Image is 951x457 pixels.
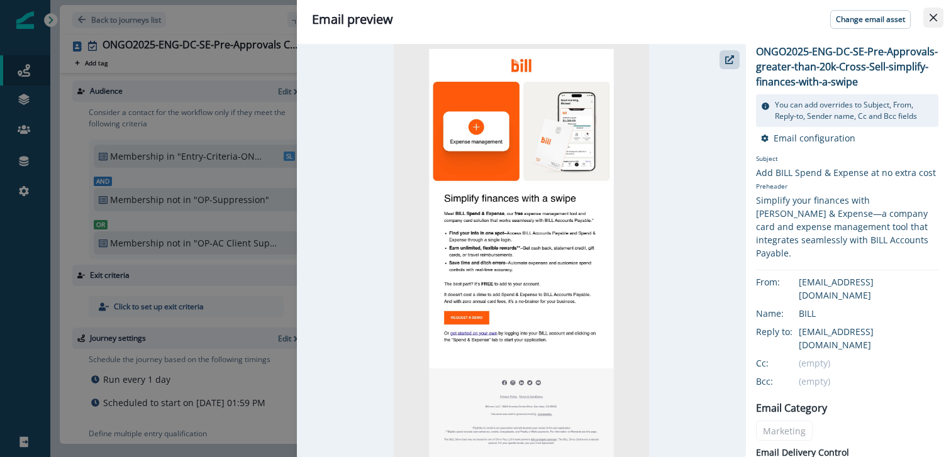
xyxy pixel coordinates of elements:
[756,375,819,388] div: Bcc:
[756,179,938,194] p: Preheader
[756,325,819,338] div: Reply to:
[799,375,938,388] div: (empty)
[761,132,855,144] button: Email configuration
[774,132,855,144] p: Email configuration
[312,10,936,29] div: Email preview
[756,194,938,260] div: Simplify your finances with [PERSON_NAME] & Expense—a company card and expense management tool th...
[756,166,938,179] div: Add BILL Spend & Expense at no extra cost
[756,400,827,416] p: Email Category
[394,44,648,457] img: email asset unavailable
[756,275,819,289] div: From:
[756,154,938,166] p: Subject
[756,307,819,320] div: Name:
[756,356,819,370] div: Cc:
[775,99,933,122] p: You can add overrides to Subject, From, Reply-to, Sender name, Cc and Bcc fields
[923,8,943,28] button: Close
[799,325,938,351] div: [EMAIL_ADDRESS][DOMAIN_NAME]
[799,356,938,370] div: (empty)
[799,275,938,302] div: [EMAIL_ADDRESS][DOMAIN_NAME]
[836,15,905,24] p: Change email asset
[756,44,938,89] p: ONGO2025-ENG-DC-SE-Pre-Approvals-greater-than-20k-Cross-Sell-simplify-finances-with-a-swipe
[799,307,938,320] div: BILL
[830,10,911,29] button: Change email asset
